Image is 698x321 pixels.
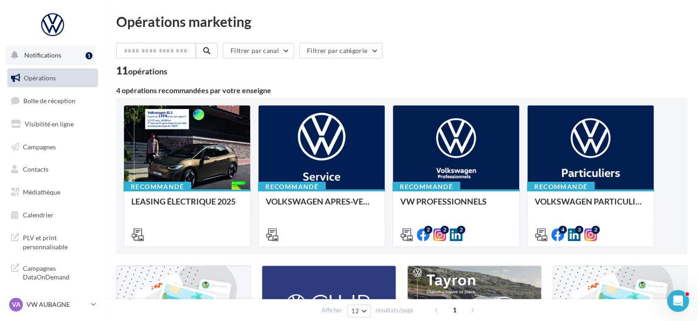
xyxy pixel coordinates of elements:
[123,182,191,192] div: Recommandé
[116,15,687,28] div: Opérations marketing
[5,115,100,134] a: Visibilité en ligne
[5,137,100,157] a: Campagnes
[223,43,294,58] button: Filtrer par canal
[128,67,167,75] div: opérations
[7,296,98,313] a: VA VW AUBAGNE
[23,262,94,282] span: Campagnes DataOnDemand
[23,97,75,105] span: Boîte de réception
[5,183,100,202] a: Médiathèque
[12,300,21,309] span: VA
[392,182,460,192] div: Recommandé
[535,197,646,215] div: VOLKSWAGEN PARTICULIER
[5,91,100,111] a: Boîte de réception
[23,165,48,173] span: Contacts
[575,226,583,234] div: 3
[667,290,689,312] iframe: Intercom live chat
[440,226,449,234] div: 2
[457,226,465,234] div: 2
[116,87,687,94] div: 4 opérations recommandées par votre enseigne
[527,182,595,192] div: Recommandé
[376,306,413,315] span: résultats/page
[351,307,359,315] span: 12
[23,188,60,196] span: Médiathèque
[266,197,377,215] div: VOLKSWAGEN APRES-VENTE
[23,232,94,251] span: PLV et print personnalisable
[24,74,56,82] span: Opérations
[5,160,100,179] a: Contacts
[347,305,370,317] button: 12
[447,303,462,317] span: 1
[23,211,54,219] span: Calendrier
[25,120,74,128] span: Visibilité en ligne
[23,142,56,150] span: Campagnes
[5,228,100,255] a: PLV et print personnalisable
[116,66,167,76] div: 11
[591,226,600,234] div: 2
[24,51,61,59] span: Notifications
[5,68,100,88] a: Opérations
[5,46,96,65] button: Notifications 1
[258,182,326,192] div: Recommandé
[5,205,100,225] a: Calendrier
[322,306,342,315] span: Afficher
[424,226,432,234] div: 2
[131,197,243,215] div: LEASING ÉLECTRIQUE 2025
[86,52,92,59] div: 1
[558,226,567,234] div: 4
[400,197,512,215] div: VW PROFESSIONNELS
[299,43,382,58] button: Filtrer par catégorie
[5,258,100,285] a: Campagnes DataOnDemand
[27,300,87,309] p: VW AUBAGNE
